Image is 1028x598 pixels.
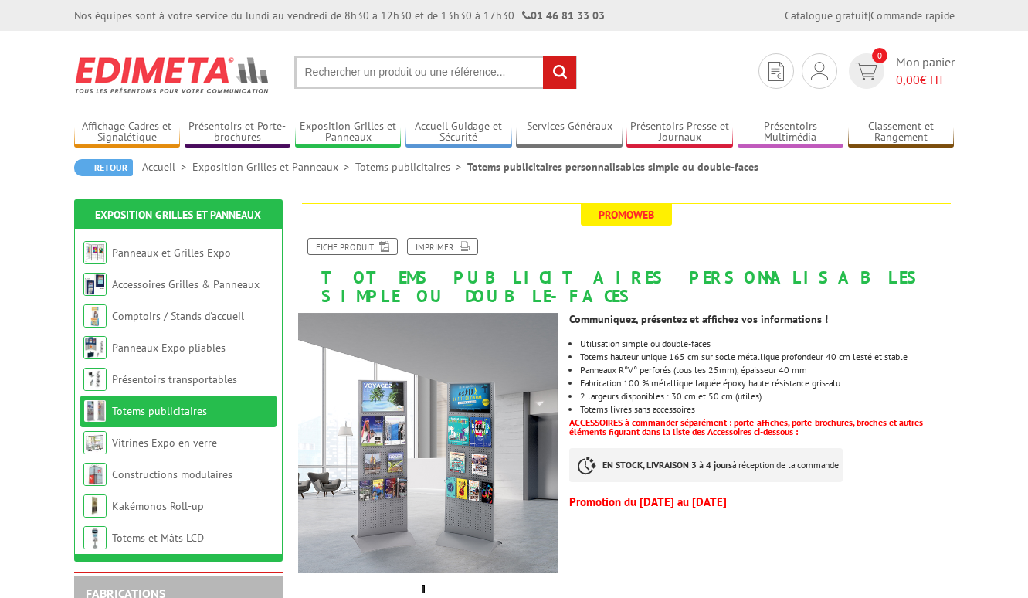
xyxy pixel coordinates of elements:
img: Comptoirs / Stands d'accueil [83,304,107,328]
a: Catalogue gratuit [785,8,868,22]
li: Panneaux R°V° perforés (tous les 25mm), épaisseur 40 mm [580,365,954,375]
a: Présentoirs Multimédia [738,120,844,145]
img: Constructions modulaires [83,463,107,486]
a: Fiche produit [307,238,398,255]
img: totem_exposition_double_face_216650_mise_en_scene.jpg [298,313,558,573]
li: Utilisation simple ou double-faces [580,339,954,348]
img: Edimeta [74,46,271,104]
img: devis rapide [811,62,828,80]
a: Présentoirs et Porte-brochures [185,120,291,145]
li: Totems publicitaires personnalisables simple ou double-faces [467,159,758,175]
li: Fabrication 100 % métallique laquée époxy haute résistance gris-alu [580,379,954,388]
div: Nos équipes sont à votre service du lundi au vendredi de 8h30 à 12h30 et de 13h30 à 17h30 [74,8,605,23]
a: Services Généraux [516,120,623,145]
a: Accueil [142,160,192,174]
a: Panneaux et Grilles Expo [112,246,231,260]
p: à réception de la commande [569,448,843,482]
a: Constructions modulaires [112,467,232,481]
li: Totems hauteur unique 165 cm sur socle métallique profondeur 40 cm lesté et stable [580,352,954,362]
a: Retour [74,159,133,176]
div: | [785,8,955,23]
a: Exposition Grilles et Panneaux [192,160,355,174]
a: Présentoirs transportables [112,372,237,386]
input: rechercher [543,56,576,89]
img: devis rapide [768,62,784,81]
a: Exposition Grilles et Panneaux [95,208,261,222]
strong: 01 46 81 33 03 [522,8,605,22]
a: Classement et Rangement [848,120,955,145]
a: Panneaux Expo pliables [112,341,226,355]
span: Promoweb [581,204,672,226]
strong: ACCESSOIRES à commander séparément : porte-affiches, porte-brochures, broches et autres éléments ... [569,416,923,437]
span: € HT [896,71,955,89]
img: Panneaux Expo pliables [83,336,107,359]
img: Vitrines Expo en verre [83,431,107,454]
img: Panneaux et Grilles Expo [83,241,107,264]
img: Totems publicitaires [83,399,107,423]
a: Comptoirs / Stands d'accueil [112,309,244,323]
a: Imprimer [407,238,478,255]
strong: Communiquez, présentez et affichez vos informations ! [569,312,828,326]
a: devis rapide 0 Mon panier 0,00€ HT [845,53,955,89]
input: Rechercher un produit ou une référence... [294,56,577,89]
li: Totems livrés sans accessoires [580,405,954,414]
img: Accessoires Grilles & Panneaux [83,273,107,296]
img: Présentoirs transportables [83,368,107,391]
a: Commande rapide [870,8,955,22]
a: Totems publicitaires [355,160,467,174]
span: Mon panier [896,53,955,89]
span: 0,00 [896,72,920,87]
li: 2 largeurs disponibles : 30 cm et 50 cm (utiles) [580,392,954,401]
a: Affichage Cadres et Signalétique [74,120,181,145]
a: Accessoires Grilles & Panneaux [112,277,260,291]
strong: EN STOCK, LIVRAISON 3 à 4 jours [602,459,732,471]
p: Promotion du [DATE] au [DATE] [569,498,954,507]
a: Exposition Grilles et Panneaux [295,120,402,145]
a: Présentoirs Presse et Journaux [626,120,733,145]
a: Accueil Guidage et Sécurité [405,120,512,145]
img: devis rapide [855,63,877,80]
a: Totems publicitaires [112,404,207,418]
span: 0 [872,48,887,63]
a: Vitrines Expo en verre [112,436,217,450]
